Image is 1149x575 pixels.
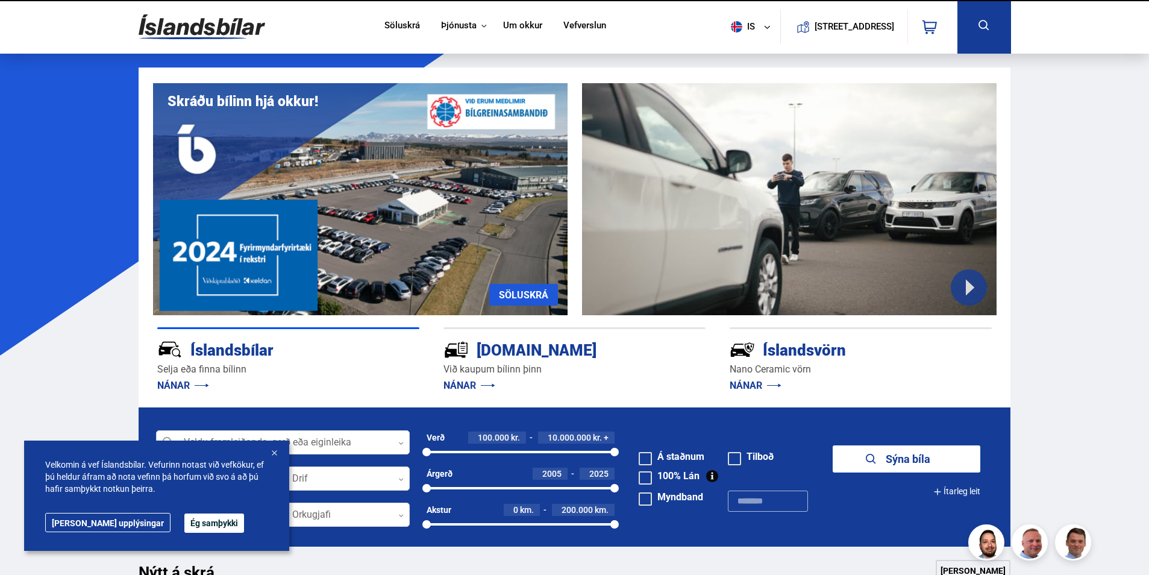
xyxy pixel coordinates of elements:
[45,459,268,495] span: Velkomin á vef Íslandsbílar. Vefurinn notast við vefkökur, ef þú heldur áfram að nota vefinn þá h...
[819,22,890,32] button: [STREET_ADDRESS]
[933,478,980,505] button: Ítarleg leit
[441,20,477,32] button: Þjónusta
[153,83,568,315] img: eKx6w-_Home_640_.png
[1057,526,1093,562] img: FbJEzSuNWCJXmdc-.webp
[787,10,901,44] a: [STREET_ADDRESS]
[520,505,534,515] span: km.
[833,445,980,473] button: Sýna bíla
[427,469,452,479] div: Árgerð
[157,338,377,359] div: Íslandsbílar
[384,20,420,33] a: Söluskrá
[139,7,265,46] img: G0Ugv5HjCgRt.svg
[970,526,1006,562] img: nhp88E3Fdnt1Opn2.png
[548,433,591,442] span: 10.000.000
[184,514,244,533] button: Ég samþykki
[730,362,992,376] p: Nano Ceramic vörn
[443,380,495,391] a: NÁNAR
[604,433,609,442] span: +
[639,492,703,502] label: Myndband
[589,469,609,479] span: 2025
[427,505,451,515] div: Akstur
[503,20,542,33] a: Um okkur
[563,20,606,33] a: Vefverslun
[157,380,209,391] a: NÁNAR
[595,505,609,515] span: km.
[478,433,509,442] span: 100.000
[45,513,171,532] a: [PERSON_NAME] upplýsingar
[593,433,602,442] span: kr.
[513,505,518,515] span: 0
[726,9,780,45] button: is
[730,338,949,359] div: Íslandsvörn
[726,21,756,33] span: is
[728,452,774,462] label: Tilboð
[562,505,593,515] span: 200.000
[489,284,558,306] a: SÖLUSKRÁ
[443,362,706,376] p: Við kaupum bílinn þinn
[443,337,469,362] img: tr5P-W3DuiFaO7aO.svg
[443,338,663,359] div: [DOMAIN_NAME]
[542,469,562,479] span: 2005
[639,452,704,462] label: Á staðnum
[730,380,781,391] a: NÁNAR
[157,337,183,362] img: JRvxyua_JYH6wB4c.svg
[511,433,520,442] span: kr.
[167,93,318,109] h1: Skráðu bílinn hjá okkur!
[427,433,445,442] div: Verð
[731,21,742,33] img: svg+xml;base64,PHN2ZyB4bWxucz0iaHR0cDovL3d3dy53My5vcmcvMjAwMC9zdmciIHdpZHRoPSI1MTIiIGhlaWdodD0iNT...
[730,337,755,362] img: -Svtn6bYgwAsiwNX.svg
[1013,526,1050,562] img: siFngHWaQ9KaOqBr.png
[639,471,700,481] label: 100% Lán
[157,362,419,376] p: Selja eða finna bílinn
